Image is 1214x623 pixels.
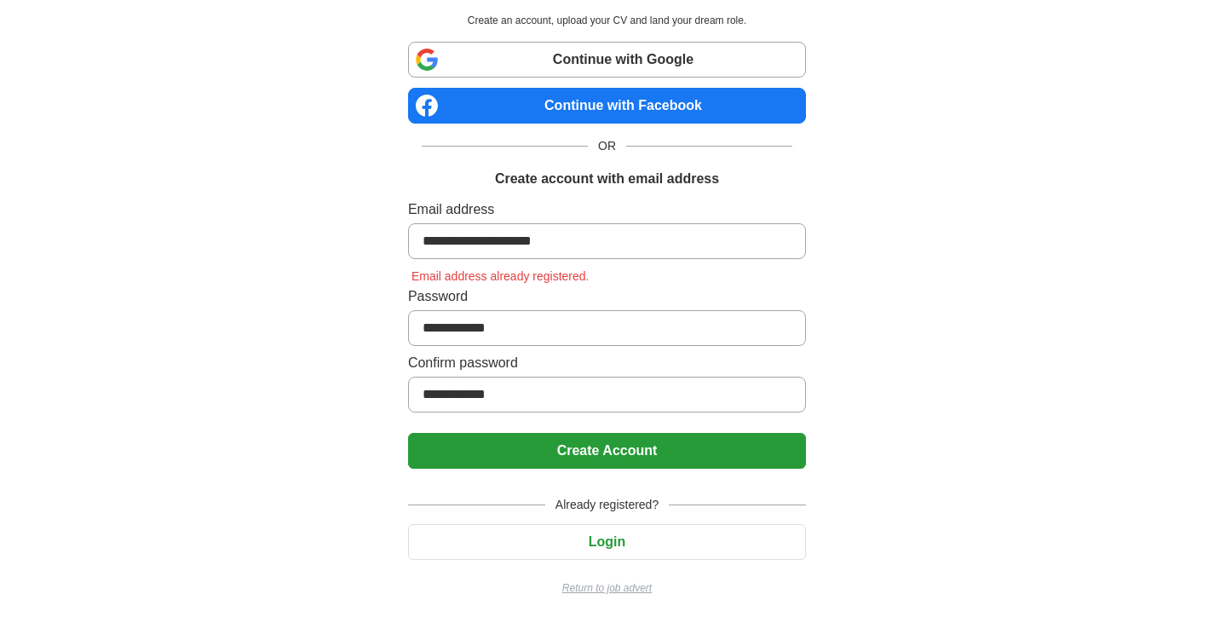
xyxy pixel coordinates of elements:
[588,137,626,155] span: OR
[411,13,803,28] p: Create an account, upload your CV and land your dream role.
[408,199,806,220] label: Email address
[408,524,806,560] button: Login
[408,286,806,307] label: Password
[408,534,806,549] a: Login
[495,169,719,189] h1: Create account with email address
[408,353,806,373] label: Confirm password
[408,580,806,596] a: Return to job advert
[408,433,806,469] button: Create Account
[408,42,806,78] a: Continue with Google
[408,88,806,124] a: Continue with Facebook
[408,269,593,283] span: Email address already registered.
[545,496,669,514] span: Already registered?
